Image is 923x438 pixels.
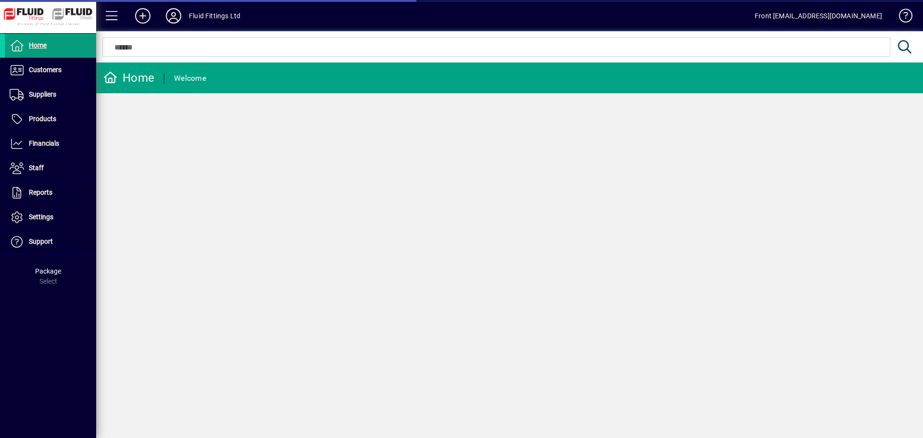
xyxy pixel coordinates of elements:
button: Profile [158,7,189,25]
a: Suppliers [5,83,96,107]
div: Fluid Fittings Ltd [189,8,240,24]
a: Support [5,230,96,254]
span: Customers [29,66,62,74]
a: Customers [5,58,96,82]
a: Knowledge Base [892,2,911,33]
span: Products [29,115,56,123]
button: Add [127,7,158,25]
a: Settings [5,205,96,229]
span: Settings [29,213,53,221]
span: Support [29,238,53,245]
a: Reports [5,181,96,205]
span: Reports [29,188,52,196]
a: Products [5,107,96,131]
span: Staff [29,164,44,172]
span: Home [29,41,47,49]
a: Financials [5,132,96,156]
span: Financials [29,139,59,147]
div: Welcome [174,71,206,86]
div: Home [103,70,154,86]
div: Front [EMAIL_ADDRESS][DOMAIN_NAME] [755,8,882,24]
a: Staff [5,156,96,180]
span: Suppliers [29,90,56,98]
span: Package [35,267,61,275]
